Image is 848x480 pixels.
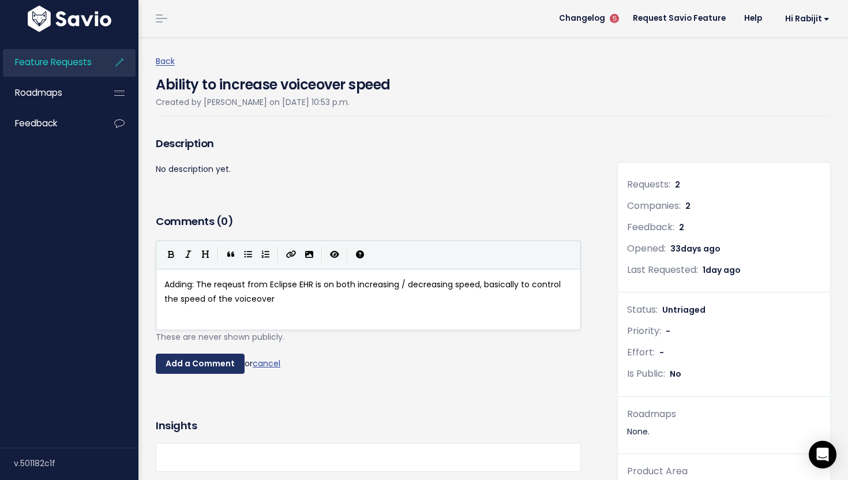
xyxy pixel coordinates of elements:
a: Request Savio Feature [624,10,735,27]
a: Feedback [3,110,96,137]
span: Feedback: [627,220,674,234]
span: Adding: The reqeust from Eclipse EHR is on both increasing / decreasing speed, basically to contr... [164,279,563,305]
a: Roadmaps [3,80,96,106]
span: No [670,368,681,380]
span: Requests: [627,178,670,191]
button: Numbered List [257,246,274,264]
i: | [321,247,322,262]
div: Product Area [627,463,821,480]
span: Feature Requests [15,56,92,68]
input: Add a Comment [156,354,245,374]
button: Italic [179,246,197,264]
a: Help [735,10,771,27]
i: | [217,247,219,262]
span: days ago [681,243,721,254]
span: - [666,325,670,337]
button: Markdown Guide [351,246,369,264]
span: 2 [679,222,684,233]
div: v.501182c1f [14,448,138,478]
span: day ago [706,264,741,276]
span: Status: [627,303,658,316]
span: 2 [685,200,691,212]
span: 0 [221,214,228,228]
div: or [156,354,581,374]
h4: Ability to increase voiceover speed [156,69,391,95]
span: Companies: [627,199,681,212]
button: Toggle Preview [326,246,343,264]
span: Untriaged [662,304,706,316]
button: Bold [162,246,179,264]
h3: Comments ( ) [156,213,581,230]
a: Hi Rabijit [771,10,839,28]
span: Is Public: [627,367,665,380]
a: Feature Requests [3,49,96,76]
div: Roadmaps [627,406,821,423]
span: - [659,347,664,358]
a: Back [156,55,175,67]
span: 2 [675,179,680,190]
span: Effort: [627,346,655,359]
button: Import an image [301,246,318,264]
span: Feedback [15,117,57,129]
a: cancel [253,357,280,369]
span: Opened: [627,242,666,255]
span: Created by [PERSON_NAME] on [DATE] 10:53 p.m. [156,96,350,108]
img: logo-white.9d6f32f41409.svg [25,6,114,32]
button: Create Link [282,246,301,264]
span: 1 [703,264,741,276]
span: Changelog [559,14,605,22]
button: Generic List [239,246,257,264]
div: None. [627,425,821,439]
p: No description yet. [156,162,581,177]
button: Quote [222,246,239,264]
span: These are never shown publicly. [156,331,284,343]
span: Roadmaps [15,87,62,99]
h3: Description [156,136,581,152]
span: Hi Rabijit [785,14,830,23]
i: | [347,247,348,262]
span: 33 [670,243,721,254]
i: | [277,247,279,262]
div: Open Intercom Messenger [809,441,836,468]
button: Heading [197,246,214,264]
span: Priority: [627,324,661,337]
span: Last Requested: [627,263,698,276]
span: 5 [610,14,619,23]
h3: Insights [156,418,197,434]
